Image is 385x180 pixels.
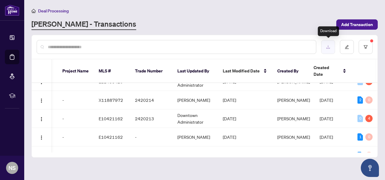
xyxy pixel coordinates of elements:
[8,164,16,172] span: NS
[277,134,310,140] span: [PERSON_NAME]
[39,117,44,122] img: Logo
[357,133,363,141] div: 1
[357,152,363,159] div: 1
[173,128,218,146] td: [PERSON_NAME]
[130,128,173,146] td: -
[359,40,373,54] button: filter
[365,115,373,122] div: 4
[173,91,218,109] td: [PERSON_NAME]
[309,59,351,83] th: Created Date
[223,134,236,140] span: [DATE]
[58,146,94,165] td: -
[326,45,330,49] span: download
[173,146,218,165] td: [PERSON_NAME]
[130,59,173,83] th: Trade Number
[365,152,373,159] div: 0
[365,133,373,141] div: 0
[5,5,19,16] img: logo
[336,19,378,30] button: Add Transaction
[345,45,349,49] span: edit
[39,135,44,140] img: Logo
[318,26,339,36] div: Download
[58,91,94,109] td: -
[58,128,94,146] td: -
[223,116,236,121] span: [DATE]
[320,97,333,103] span: [DATE]
[99,116,123,121] span: E10421162
[130,109,173,128] td: 2420213
[218,59,272,83] th: Last Modified Date
[357,96,363,104] div: 2
[277,116,310,121] span: [PERSON_NAME]
[341,20,373,29] span: Add Transaction
[37,132,46,142] button: Logo
[173,109,218,128] td: Downtown Administrator
[37,114,46,123] button: Logo
[31,9,36,13] span: home
[365,96,373,104] div: 0
[357,115,363,122] div: 0
[320,116,333,121] span: [DATE]
[364,45,368,49] span: filter
[99,97,123,103] span: X11887972
[314,64,339,78] span: Created Date
[39,98,44,103] img: Logo
[38,8,69,14] span: Deal Processing
[320,134,333,140] span: [DATE]
[361,159,379,177] button: Open asap
[321,40,335,54] button: download
[272,59,309,83] th: Created By
[130,91,173,109] td: 2420214
[277,97,310,103] span: [PERSON_NAME]
[37,95,46,105] button: Logo
[99,134,123,140] span: E10421162
[223,97,236,103] span: [DATE]
[130,146,173,165] td: -
[173,59,218,83] th: Last Updated By
[94,59,130,83] th: MLS #
[58,59,94,83] th: Project Name
[58,109,94,128] td: -
[223,68,260,74] span: Last Modified Date
[31,19,136,30] a: [PERSON_NAME] - Transactions
[37,151,46,160] button: Logo
[340,40,354,54] button: edit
